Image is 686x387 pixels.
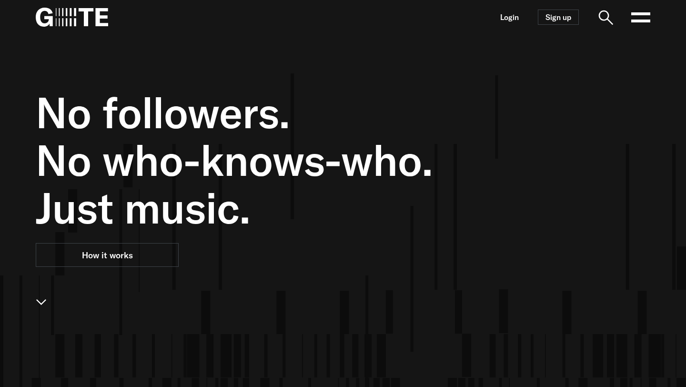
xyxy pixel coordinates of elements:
a: How it works [36,243,179,267]
span: Just music. [36,184,545,232]
a: Sign up [538,10,579,25]
span: No followers. [36,89,545,136]
img: G=TE [36,8,108,27]
span: No who-knows-who. [36,136,545,184]
a: Login [500,13,519,21]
